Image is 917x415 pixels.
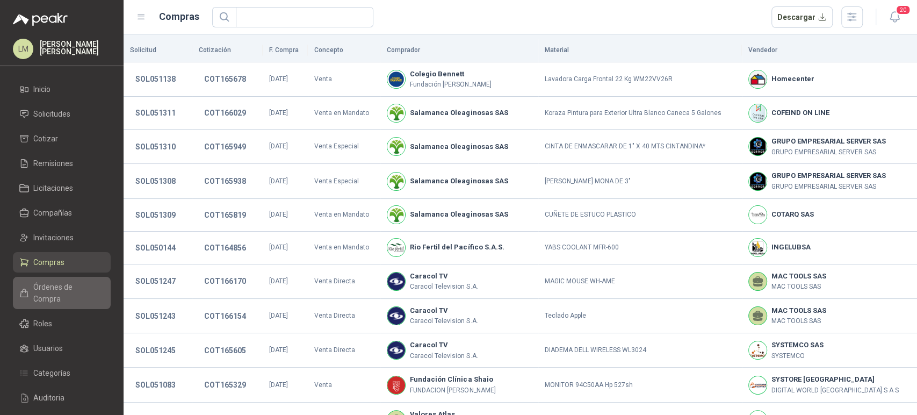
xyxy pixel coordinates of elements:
[538,299,742,333] td: Teclado Apple
[410,385,495,396] p: FUNDACION [PERSON_NAME]
[308,333,380,368] td: Venta Directa
[130,137,181,156] button: SOL051310
[308,264,380,299] td: Venta Directa
[124,39,192,62] th: Solicitud
[199,205,251,225] button: COT165819
[896,5,911,15] span: 20
[410,80,491,90] p: Fundación [PERSON_NAME]
[199,341,251,360] button: COT165605
[308,199,380,232] td: Venta en Mandato
[199,171,251,191] button: COT165938
[269,381,288,389] span: [DATE]
[13,388,111,408] a: Auditoria
[410,141,508,152] b: Salamanca Oleaginosas SAS
[387,173,405,190] img: Company Logo
[410,242,504,253] b: Rio Fertil del Pacífico S.A.S.
[410,351,478,361] p: Caracol Television S.A.
[380,39,538,62] th: Comprador
[538,39,742,62] th: Material
[410,282,478,292] p: Caracol Television S.A.
[33,207,72,219] span: Compañías
[269,244,288,251] span: [DATE]
[387,70,405,88] img: Company Logo
[387,307,405,325] img: Company Logo
[538,199,742,232] td: CUÑETE DE ESTUCO PLASTICO
[13,252,111,273] a: Compras
[749,376,767,394] img: Company Logo
[538,333,742,368] td: DIADEMA DELL WIRELESS WL3024
[33,318,52,330] span: Roles
[410,69,491,80] b: Colegio Bennett
[13,227,111,248] a: Invitaciones
[387,239,405,256] img: Company Logo
[538,130,742,164] td: CINTA DE ENMASCARAR DE 1" X 40 MTS CINTANDINA*
[538,368,742,402] td: MONITOR 94C50AA Hp 527sh
[130,306,181,326] button: SOL051243
[749,239,767,256] img: Company Logo
[130,341,181,360] button: SOL051245
[199,306,251,326] button: COT166154
[410,340,478,350] b: Caracol TV
[410,271,478,282] b: Caracol TV
[13,79,111,99] a: Inicio
[771,242,811,253] b: INGELUBSA
[13,178,111,198] a: Licitaciones
[771,147,886,158] p: GRUPO EMPRESARIAL SERVER SAS
[538,97,742,130] td: Koraza Pintura para Exterior Ultra Blanco Caneca 5 Galones
[308,97,380,130] td: Venta en Mandato
[130,171,181,191] button: SOL051308
[269,211,288,218] span: [DATE]
[199,271,251,291] button: COT166170
[13,104,111,124] a: Solicitudes
[308,299,380,333] td: Venta Directa
[749,173,767,190] img: Company Logo
[263,39,308,62] th: F. Compra
[269,312,288,319] span: [DATE]
[410,209,508,220] b: Salamanca Oleaginosas SAS
[130,103,181,123] button: SOL051311
[538,164,742,198] td: [PERSON_NAME] MONA DE 3"
[13,338,111,359] a: Usuarios
[387,341,405,359] img: Company Logo
[199,103,251,123] button: COT166029
[771,182,886,192] p: GRUPO EMPRESARIAL SERVER SAS
[749,70,767,88] img: Company Logo
[33,367,70,379] span: Categorías
[387,206,405,224] img: Company Logo
[192,39,263,62] th: Cotización
[33,256,64,268] span: Compras
[33,281,100,305] span: Órdenes de Compra
[130,238,181,257] button: SOL050144
[771,385,899,396] p: DIGITAL WORLD [GEOGRAPHIC_DATA] S A S
[308,130,380,164] td: Venta Especial
[742,39,917,62] th: Vendedor
[269,346,288,354] span: [DATE]
[33,158,73,169] span: Remisiones
[387,376,405,394] img: Company Logo
[387,273,405,290] img: Company Logo
[269,177,288,185] span: [DATE]
[538,264,742,299] td: MAGIC MOUSE WH-AME
[749,104,767,122] img: Company Logo
[538,232,742,264] td: YABS COOLANT MFR-600
[199,375,251,395] button: COT165329
[33,232,74,244] span: Invitaciones
[40,40,111,55] p: [PERSON_NAME] [PERSON_NAME]
[13,13,68,26] img: Logo peakr
[13,203,111,223] a: Compañías
[199,137,251,156] button: COT165949
[13,128,111,149] a: Cotizar
[33,342,63,354] span: Usuarios
[749,138,767,155] img: Company Logo
[13,153,111,174] a: Remisiones
[771,74,814,84] b: Homecenter
[13,363,111,383] a: Categorías
[33,392,64,404] span: Auditoria
[130,375,181,395] button: SOL051083
[771,374,899,385] b: SYSTORE [GEOGRAPHIC_DATA]
[269,142,288,150] span: [DATE]
[771,108,829,118] b: COFEIND ON LINE
[13,313,111,334] a: Roles
[387,104,405,122] img: Company Logo
[269,75,288,83] span: [DATE]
